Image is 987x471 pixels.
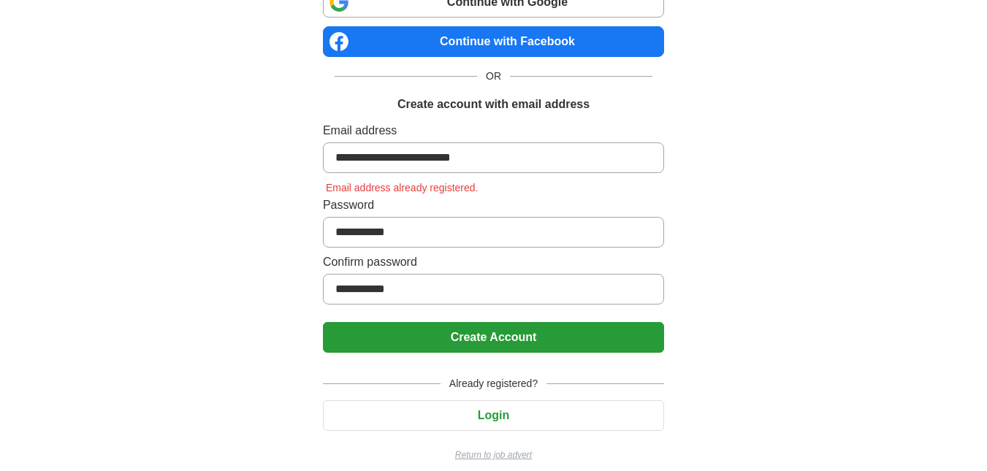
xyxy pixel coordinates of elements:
label: Confirm password [323,253,664,271]
label: Email address [323,122,664,139]
a: Login [323,409,664,421]
span: Already registered? [441,376,546,391]
span: Email address already registered. [323,182,481,194]
h1: Create account with email address [397,96,590,113]
a: Continue with Facebook [323,26,664,57]
label: Password [323,196,664,214]
span: OR [477,69,510,84]
a: Return to job advert [323,448,664,462]
button: Login [323,400,664,431]
button: Create Account [323,322,664,353]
